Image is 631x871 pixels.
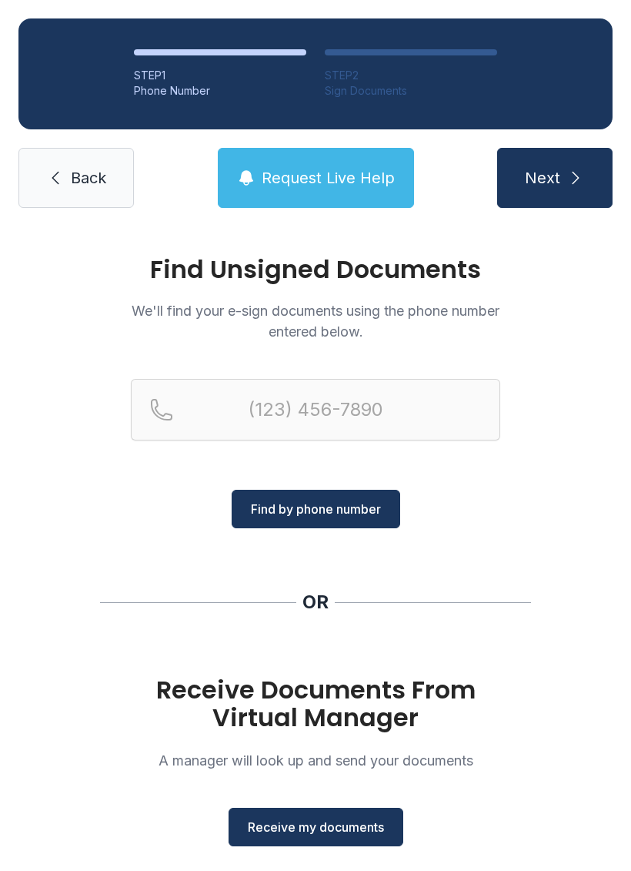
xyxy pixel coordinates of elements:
[134,68,306,83] div: STEP 1
[525,167,560,189] span: Next
[131,676,500,732] h1: Receive Documents From Virtual Manager
[71,167,106,189] span: Back
[325,83,497,99] div: Sign Documents
[131,750,500,771] p: A manager will look up and send your documents
[131,257,500,282] h1: Find Unsigned Documents
[262,167,395,189] span: Request Live Help
[325,68,497,83] div: STEP 2
[131,300,500,342] p: We'll find your e-sign documents using the phone number entered below.
[251,500,381,518] span: Find by phone number
[131,379,500,441] input: Reservation phone number
[248,818,384,836] span: Receive my documents
[302,590,329,615] div: OR
[134,83,306,99] div: Phone Number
